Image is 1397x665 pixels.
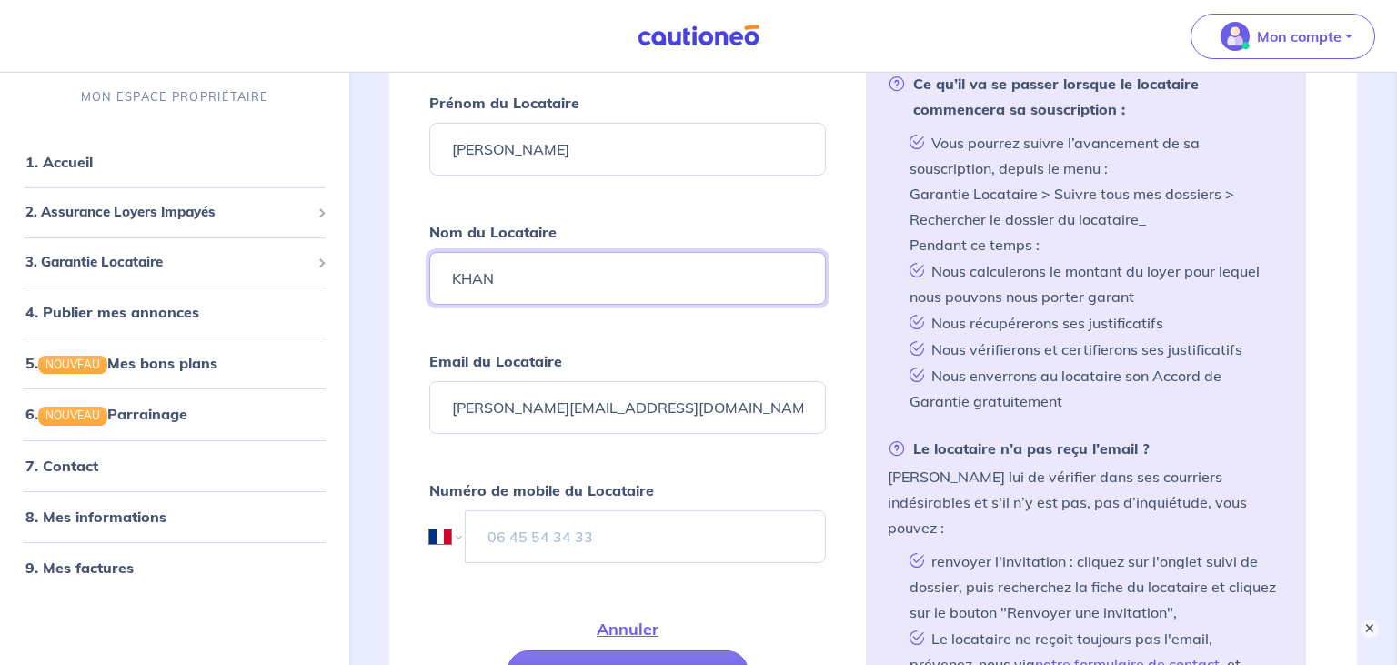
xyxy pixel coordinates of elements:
[25,252,310,273] span: 3. Garantie Locataire
[902,362,1284,414] li: Nous enverrons au locataire son Accord de Garantie gratuitement
[888,71,1284,122] strong: Ce qu’il va se passer lorsque le locataire commencera sa souscription :
[429,223,557,241] strong: Nom du Locataire
[7,195,342,230] div: 2. Assurance Loyers Impayés
[7,396,342,432] div: 6.NOUVEAUParrainage
[465,510,826,563] input: 06 45 54 34 33
[25,405,187,423] a: 6.NOUVEAUParrainage
[25,153,93,171] a: 1. Accueil
[902,548,1284,625] li: renvoyer l'invitation : cliquez sur l'onglet suivi de dossier, puis recherchez la fiche du locata...
[630,25,767,47] img: Cautioneo
[7,345,342,381] div: 5.NOUVEAUMes bons plans
[25,354,217,372] a: 5.NOUVEAUMes bons plans
[902,336,1284,362] li: Nous vérifierons et certifierons ses justificatifs
[25,508,166,526] a: 8. Mes informations
[7,448,342,484] div: 7. Contact
[7,499,342,535] div: 8. Mes informations
[429,352,562,370] strong: Email du Locataire
[25,559,134,577] a: 9. Mes factures
[7,549,342,586] div: 9. Mes factures
[7,294,342,330] div: 4. Publier mes annonces
[1257,25,1342,47] p: Mon compte
[902,257,1284,309] li: Nous calculerons le montant du loyer pour lequel nous pouvons nous porter garant
[1361,620,1379,638] button: ×
[902,129,1284,257] li: Vous pourrez suivre l’avancement de sa souscription, depuis le menu : Garantie Locataire > Suivre...
[25,303,199,321] a: 4. Publier mes annonces
[429,481,654,499] strong: Numéro de mobile du Locataire
[902,309,1284,336] li: Nous récupérerons ses justificatifs
[1221,22,1250,51] img: illu_account_valid_menu.svg
[429,94,579,112] strong: Prénom du Locataire
[429,381,826,434] input: Ex : john.doe@gmail.com
[7,245,342,280] div: 3. Garantie Locataire
[429,123,826,176] input: Ex : John
[81,88,268,106] p: MON ESPACE PROPRIÉTAIRE
[25,457,98,475] a: 7. Contact
[888,436,1150,461] strong: Le locataire n’a pas reçu l’email ?
[429,252,826,305] input: Ex : Durand
[7,144,342,180] div: 1. Accueil
[1191,14,1375,59] button: illu_account_valid_menu.svgMon compte
[25,202,310,223] span: 2. Assurance Loyers Impayés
